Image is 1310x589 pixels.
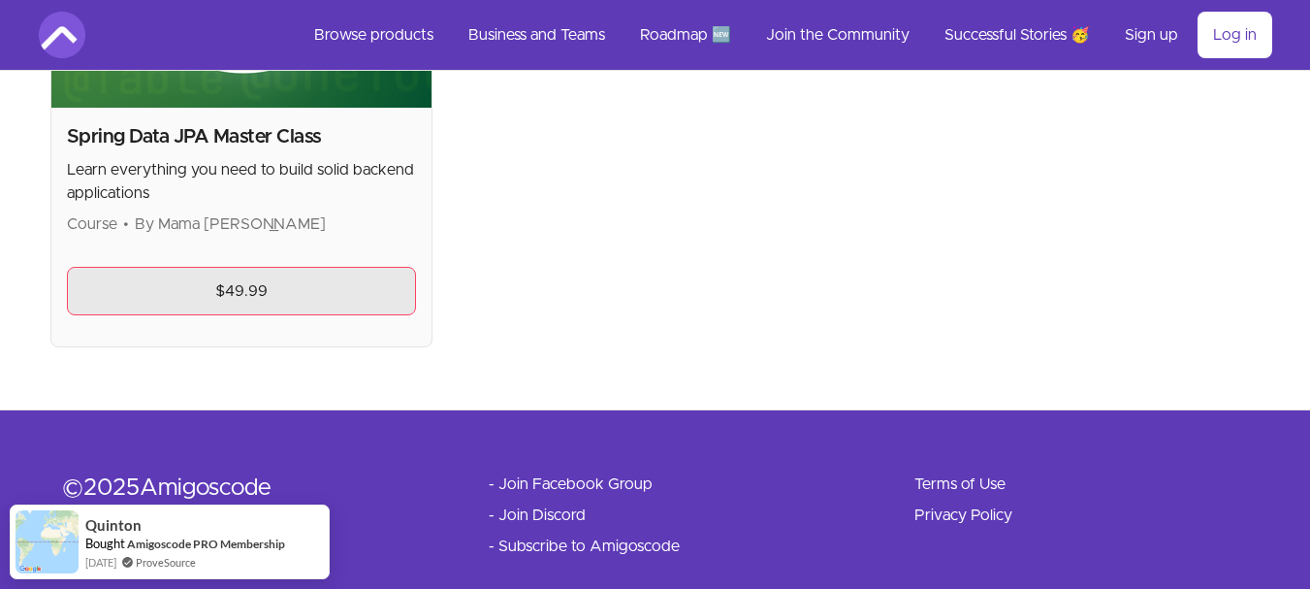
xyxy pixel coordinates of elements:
a: Privacy Policy [914,504,1012,527]
a: - Subscribe to Amigoscode [489,535,680,558]
a: Terms of Use [914,473,1006,496]
a: ProveSource [136,554,196,571]
h2: Spring Data JPA Master Class [67,123,417,150]
a: - Join Facebook Group [489,473,653,496]
nav: Main [299,12,1272,58]
p: Learn everything you need to build solid backend applications [67,158,417,205]
a: Amigoscode PRO Membership [127,537,285,551]
a: Successful Stories 🥳 [929,12,1105,58]
a: Browse products [299,12,449,58]
a: - Join Discord [489,504,586,527]
span: By Mama [PERSON_NAME] [135,216,326,232]
img: provesource social proof notification image [16,510,79,573]
span: • [123,216,129,232]
div: © 2025 Amigoscode [62,473,427,504]
a: $49.99 [67,267,417,315]
a: Business and Teams [453,12,621,58]
a: Join the Community [751,12,925,58]
a: Log in [1198,12,1272,58]
span: Quinton [85,517,142,534]
a: Roadmap 🆕 [624,12,747,58]
img: Amigoscode logo [39,12,85,58]
span: Bought [85,536,125,551]
span: [DATE] [85,554,116,571]
span: Course [67,216,117,232]
a: Sign up [1109,12,1194,58]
